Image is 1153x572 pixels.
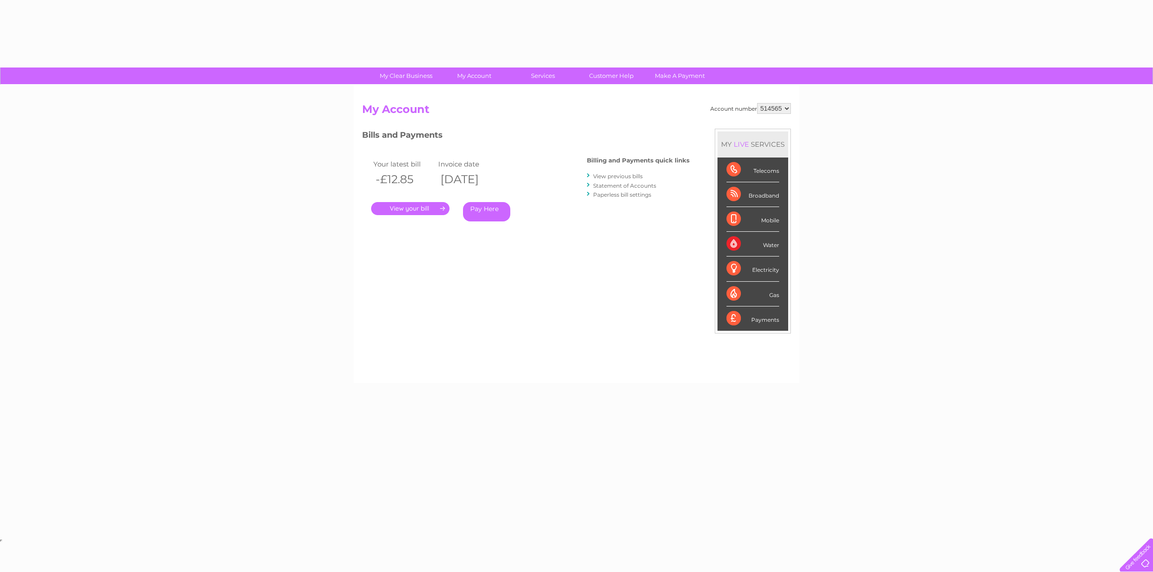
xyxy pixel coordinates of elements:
a: My Clear Business [369,68,443,84]
div: LIVE [732,140,751,149]
div: Mobile [726,207,779,232]
div: Broadband [726,182,779,207]
a: Customer Help [574,68,649,84]
div: Gas [726,282,779,306]
div: Payments [726,306,779,331]
th: -£12.85 [371,170,436,189]
a: Paperless bill settings [593,191,651,198]
a: . [371,202,449,215]
a: Services [506,68,580,84]
a: View previous bills [593,173,643,180]
td: Your latest bill [371,158,436,170]
div: Water [726,232,779,257]
a: Pay Here [463,202,510,221]
h3: Bills and Payments [362,129,690,144]
a: Statement of Accounts [593,182,656,189]
th: [DATE] [436,170,501,189]
a: Make A Payment [643,68,717,84]
h2: My Account [362,103,791,120]
h4: Billing and Payments quick links [587,157,690,164]
div: Electricity [726,257,779,281]
div: Account number [710,103,791,114]
div: Telecoms [726,158,779,182]
div: MY SERVICES [717,131,788,157]
a: My Account [437,68,512,84]
td: Invoice date [436,158,501,170]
